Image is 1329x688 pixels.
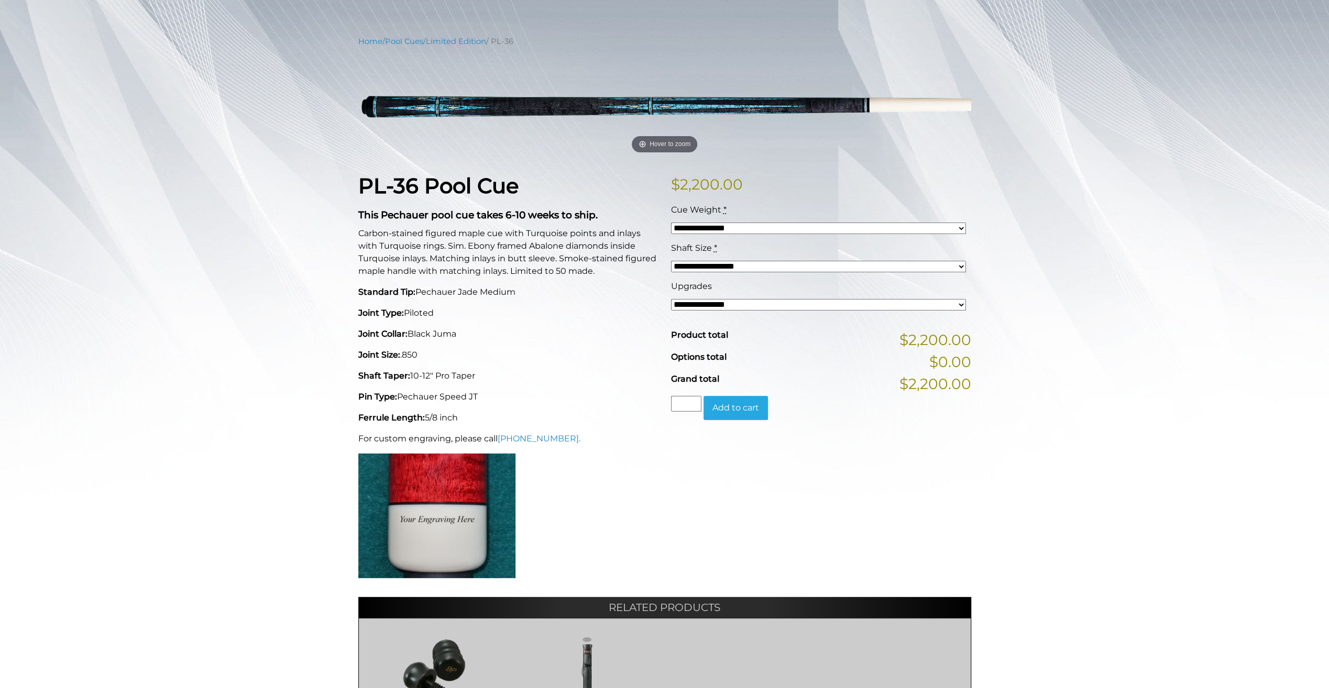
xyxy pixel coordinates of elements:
[899,329,971,351] span: $2,200.00
[704,396,768,420] button: Add to cart
[358,37,382,46] a: Home
[671,281,712,291] span: Upgrades
[358,349,658,361] p: .850
[671,352,727,362] span: Options total
[358,308,404,318] strong: Joint Type:
[671,330,728,340] span: Product total
[358,597,971,618] h2: Related products
[358,209,598,221] strong: This Pechauer pool cue takes 6-10 weeks to ship.
[358,370,658,382] p: 10-12" Pro Taper
[358,350,400,360] strong: Joint Size:
[358,55,971,157] img: pl-36.png
[358,413,425,423] strong: Ferrule Length:
[671,243,712,253] span: Shaft Size
[358,412,658,424] p: 5/8 inch
[385,37,423,46] a: Pool Cues
[358,286,658,298] p: Pechauer Jade Medium
[358,391,658,403] p: Pechauer Speed JT
[358,392,397,402] strong: Pin Type:
[358,371,410,381] strong: Shaft Taper:
[358,36,971,47] nav: Breadcrumb
[358,287,415,297] strong: Standard Tip:
[358,329,408,339] strong: Joint Collar:
[671,205,721,215] span: Cue Weight
[929,351,971,373] span: $0.00
[714,243,717,253] abbr: required
[426,37,486,46] a: Limited Edition
[899,373,971,395] span: $2,200.00
[671,175,680,193] span: $
[723,205,727,215] abbr: required
[498,434,580,443] a: [PHONE_NUMBER].
[358,227,658,278] p: Carbon-stained figured maple cue with Turquoise points and inlays with Turquoise rings. Sim. Ebon...
[358,328,658,340] p: Black Juma
[671,396,701,412] input: Product quantity
[358,173,519,198] strong: PL-36 Pool Cue
[671,175,743,193] bdi: 2,200.00
[358,307,658,319] p: Piloted
[358,432,658,445] p: For custom engraving, please call
[358,55,971,157] a: Hover to zoom
[671,374,719,384] span: Grand total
